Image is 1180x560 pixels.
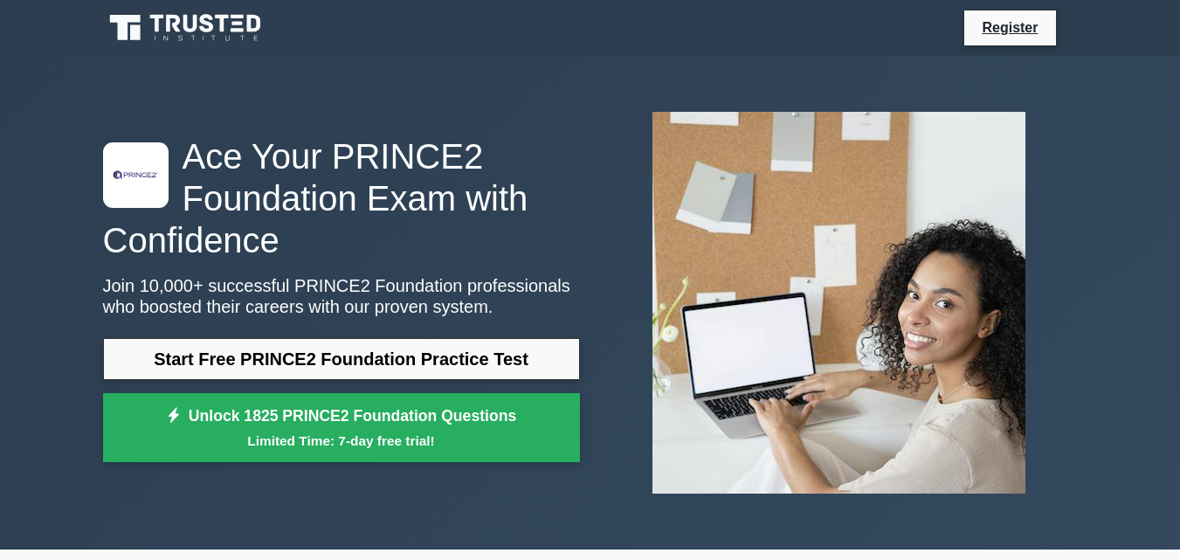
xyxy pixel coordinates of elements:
[125,431,558,451] small: Limited Time: 7-day free trial!
[103,338,580,380] a: Start Free PRINCE2 Foundation Practice Test
[103,135,580,261] h1: Ace Your PRINCE2 Foundation Exam with Confidence
[103,393,580,463] a: Unlock 1825 PRINCE2 Foundation QuestionsLimited Time: 7-day free trial!
[971,17,1048,38] a: Register
[103,275,580,317] p: Join 10,000+ successful PRINCE2 Foundation professionals who boosted their careers with our prove...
